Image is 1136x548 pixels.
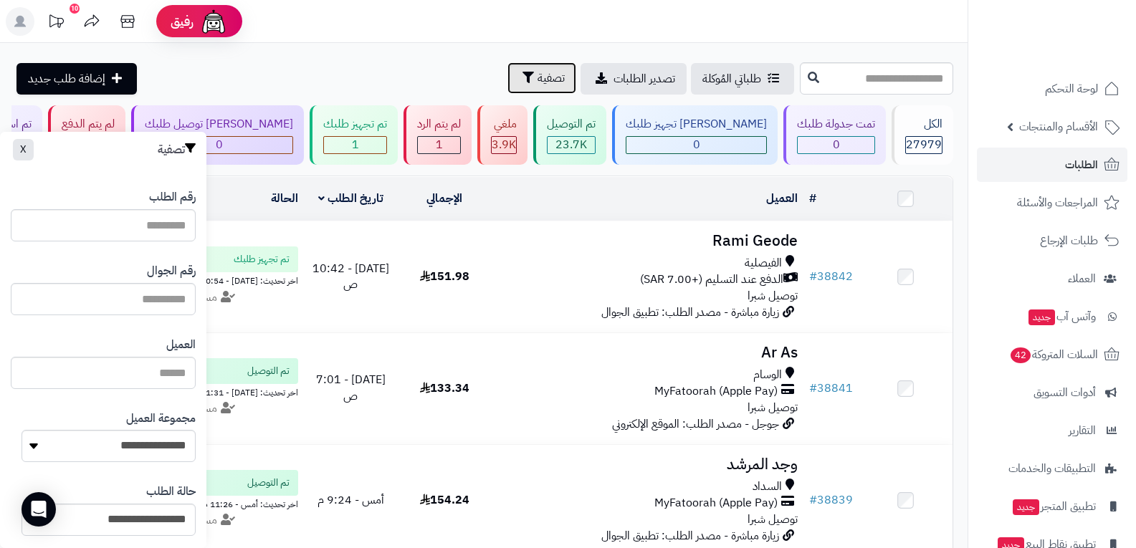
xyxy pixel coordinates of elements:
div: الكل [905,116,942,133]
span: جديد [1028,309,1055,325]
div: لم يتم الدفع [62,116,115,133]
span: جوجل - مصدر الطلب: الموقع الإلكتروني [612,415,779,433]
button: تصفية [507,62,576,94]
img: ai-face.png [199,7,228,36]
span: [DATE] - 7:01 ص [316,371,386,405]
span: أمس - 9:24 م [318,491,384,509]
div: 1 [418,137,460,153]
a: لم يتم الدفع 375 [45,105,128,165]
span: تصفية [538,69,565,87]
a: لوحة التحكم [977,72,1127,106]
span: تصدير الطلبات [614,70,675,87]
span: رفيق [171,13,194,30]
span: 0 [693,136,700,153]
span: جديد [1013,499,1039,515]
div: ملغي [491,116,517,133]
span: أدوات التسويق [1034,383,1096,403]
a: # [809,190,816,207]
h3: Rami Geode [497,233,798,249]
span: طلباتي المُوكلة [702,70,761,87]
div: [PERSON_NAME] توصيل طلبك [145,116,293,133]
a: الإجمالي [426,190,462,207]
span: إضافة طلب جديد [28,70,105,87]
a: أدوات التسويق [977,375,1127,410]
span: تم التوصيل [247,476,290,490]
span: لوحة التحكم [1045,79,1098,99]
span: # [809,491,817,509]
a: تم التوصيل 23.7K [530,105,609,165]
a: [PERSON_NAME] تجهيز طلبك 0 [609,105,781,165]
a: وآتس آبجديد [977,299,1127,334]
span: 0 [216,136,223,153]
span: 42 [1011,347,1031,363]
a: التطبيقات والخدمات [977,451,1127,486]
span: 1 [436,136,443,153]
a: الحالة [271,190,298,207]
button: X [13,139,34,160]
span: توصيل شبرا [748,399,798,416]
span: العملاء [1068,269,1096,289]
span: الأقسام والمنتجات [1019,117,1098,137]
label: مجموعة العميل [126,410,196,427]
span: التقارير [1069,420,1096,441]
a: تطبيق المتجرجديد [977,489,1127,524]
div: 0 [145,137,292,153]
a: ملغي 3.9K [474,105,530,165]
span: تم تجهيز طلبك [234,252,290,266]
span: طلبات الإرجاع [1040,231,1098,251]
label: رقم الطلب [149,189,196,206]
span: # [809,380,817,397]
span: الوسام [753,367,782,383]
span: 154.24 [420,491,469,509]
div: [PERSON_NAME] تجهيز طلبك [626,116,767,133]
a: لم يتم الرد 1 [401,105,474,165]
h3: تصفية [158,143,196,157]
div: تم التوصيل [547,116,596,133]
a: تم تجهيز طلبك 1 [307,105,401,165]
span: زيارة مباشرة - مصدر الطلب: تطبيق الجوال [601,304,779,321]
span: التطبيقات والخدمات [1008,458,1096,479]
span: 0 [833,136,840,153]
a: السلات المتروكة42 [977,337,1127,372]
div: 0 [626,137,766,153]
a: تحديثات المنصة [38,7,74,39]
a: تصدير الطلبات [581,63,687,95]
span: توصيل شبرا [748,511,798,528]
span: زيارة مباشرة - مصدر الطلب: تطبيق الجوال [601,527,779,544]
span: [DATE] - 10:42 ص [312,260,389,294]
a: #38842 [809,268,853,285]
div: تمت جدولة طلبك [797,116,875,133]
span: تم التوصيل [247,364,290,378]
a: [PERSON_NAME] توصيل طلبك 0 [128,105,307,165]
div: تم تجهيز طلبك [323,116,387,133]
a: العميل [766,190,798,207]
div: لم يتم الرد [417,116,461,133]
span: وآتس آب [1027,307,1096,327]
div: 1 [324,137,386,153]
span: الطلبات [1065,155,1098,175]
h3: Ar As [497,345,798,361]
a: #38839 [809,491,853,509]
a: إضافة طلب جديد [16,63,137,95]
a: طلبات الإرجاع [977,223,1127,258]
span: الفيصلية [745,255,782,271]
span: تطبيق المتجر [1011,496,1096,516]
div: 0 [798,137,874,153]
a: الطلبات [977,148,1127,182]
span: الدفع عند التسليم (+7.00 SAR) [640,271,783,288]
label: العميل [166,337,196,353]
a: #38841 [809,380,853,397]
div: 3853 [492,137,516,153]
span: 27979 [906,136,942,153]
label: حالة الطلب [146,484,196,500]
span: 1 [352,136,359,153]
span: المراجعات والأسئلة [1017,193,1098,213]
a: تاريخ الطلب [318,190,383,207]
div: 10 [70,4,80,14]
label: رقم الجوال [147,263,196,279]
a: الكل27979 [889,105,956,165]
a: تمت جدولة طلبك 0 [781,105,889,165]
a: التقارير [977,413,1127,448]
a: المراجعات والأسئلة [977,186,1127,220]
span: # [809,268,817,285]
